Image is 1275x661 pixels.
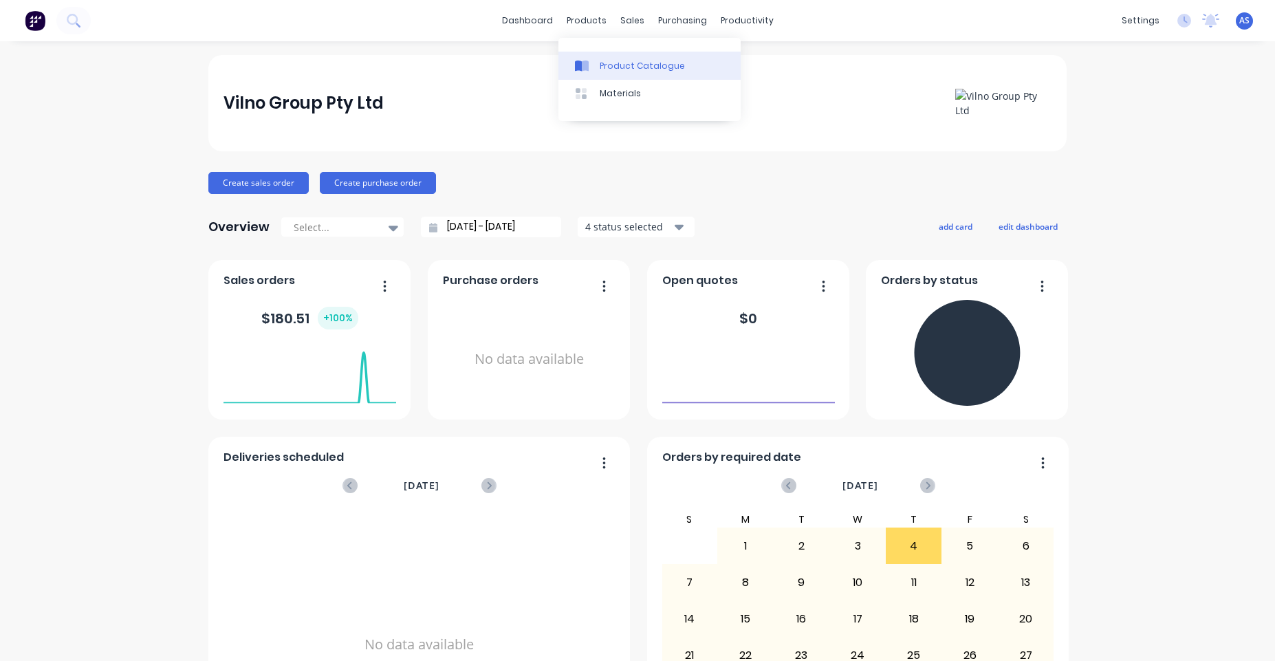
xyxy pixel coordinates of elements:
[208,213,270,241] div: Overview
[600,60,685,72] div: Product Catalogue
[662,272,738,289] span: Open quotes
[842,478,878,493] span: [DATE]
[718,602,773,636] div: 15
[718,529,773,563] div: 1
[651,10,714,31] div: purchasing
[942,602,997,636] div: 19
[495,10,560,31] a: dashboard
[578,217,695,237] button: 4 status selected
[404,478,439,493] span: [DATE]
[318,307,358,329] div: + 100 %
[558,52,741,79] a: Product Catalogue
[955,89,1051,118] img: Vilno Group Pty Ltd
[999,565,1054,600] div: 13
[990,217,1067,235] button: edit dashboard
[662,602,717,636] div: 14
[558,80,741,107] a: Materials
[774,529,829,563] div: 2
[829,511,886,528] div: W
[585,219,672,234] div: 4 status selected
[942,565,997,600] div: 12
[942,529,997,563] div: 5
[999,529,1054,563] div: 6
[830,529,885,563] div: 3
[930,217,981,235] button: add card
[443,272,538,289] span: Purchase orders
[224,89,384,117] div: Vilno Group Pty Ltd
[999,602,1054,636] div: 20
[739,308,757,329] div: $ 0
[886,529,941,563] div: 4
[774,511,830,528] div: T
[662,565,717,600] div: 7
[830,602,885,636] div: 17
[830,565,885,600] div: 10
[1239,14,1250,27] span: AS
[261,307,358,329] div: $ 180.51
[320,172,436,194] button: Create purchase order
[443,294,615,424] div: No data available
[886,565,941,600] div: 11
[886,602,941,636] div: 18
[613,10,651,31] div: sales
[662,449,801,466] span: Orders by required date
[600,87,641,100] div: Materials
[662,511,718,528] div: S
[717,511,774,528] div: M
[718,565,773,600] div: 8
[774,602,829,636] div: 16
[774,565,829,600] div: 9
[714,10,781,31] div: productivity
[25,10,45,31] img: Factory
[208,172,309,194] button: Create sales order
[998,511,1054,528] div: S
[224,272,295,289] span: Sales orders
[881,272,978,289] span: Orders by status
[560,10,613,31] div: products
[941,511,998,528] div: F
[886,511,942,528] div: T
[1115,10,1166,31] div: settings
